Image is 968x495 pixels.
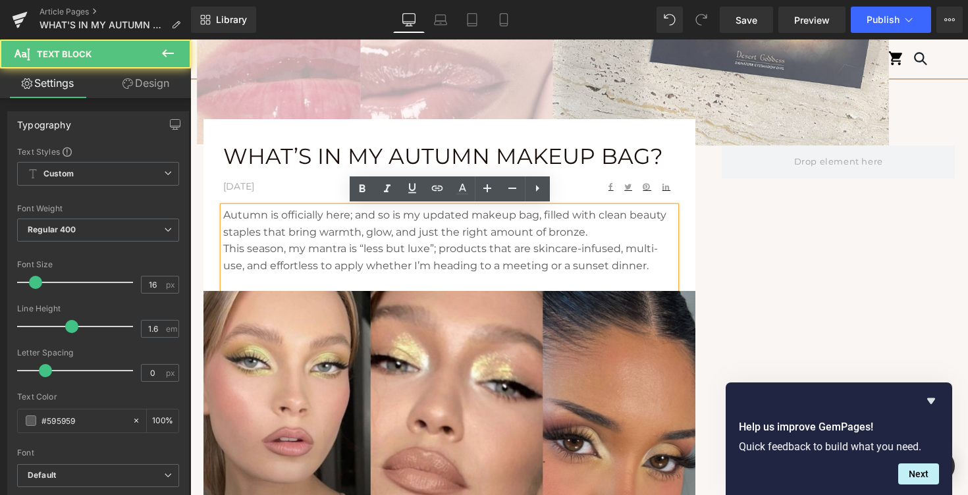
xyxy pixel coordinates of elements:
a: Design [98,68,194,98]
button: Publish [851,7,931,33]
button: Hide survey [923,393,939,409]
input: Color [41,413,126,428]
span: Library [216,14,247,26]
button: Redo [688,7,714,33]
div: Help us improve GemPages! [739,393,939,484]
span: px [166,369,177,377]
a: New Library [191,7,256,33]
div: Font Size [17,260,179,269]
p: [DATE] [33,140,259,154]
h2: Help us improve GemPages! [739,419,939,435]
a: Laptop [425,7,456,33]
span: px [166,280,177,289]
a: Article Pages [40,7,191,17]
span: Publish [867,14,900,25]
div: Line Height [17,304,179,313]
a: Preview [778,7,846,33]
div: Font Weight [17,204,179,213]
button: More [936,7,963,33]
div: Text Styles [17,146,179,157]
span: Text Block [37,49,92,59]
a: Desktop [393,7,425,33]
span: WHAT'S IN MY AUTUMN MAKEUP BAG? [40,20,166,30]
p: Autumn is officially here; and so is my updated makeup bag, filled with clean beauty staples that... [33,167,485,201]
p: Quick feedback to build what you need. [739,440,939,453]
p: This season, my mantra is “less but luxe”; products that are skincare-infused, multi-use, and eff... [33,201,485,234]
div: % [147,409,178,432]
a: Mobile [488,7,520,33]
p: Share: [320,139,362,153]
i: Default [28,470,56,481]
span: Save [736,13,757,27]
div: Font [17,448,179,457]
p: What’s in My Autumn Makeup Bag? [33,99,485,134]
div: Typography [17,112,71,130]
div: Letter Spacing [17,348,179,357]
div: Text Color [17,392,179,402]
b: Custom [43,169,74,180]
span: Preview [794,13,830,27]
button: Undo [657,7,683,33]
span: em [166,325,177,333]
a: Tablet [456,7,488,33]
b: Regular 400 [28,224,76,234]
button: Next question [898,463,939,484]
